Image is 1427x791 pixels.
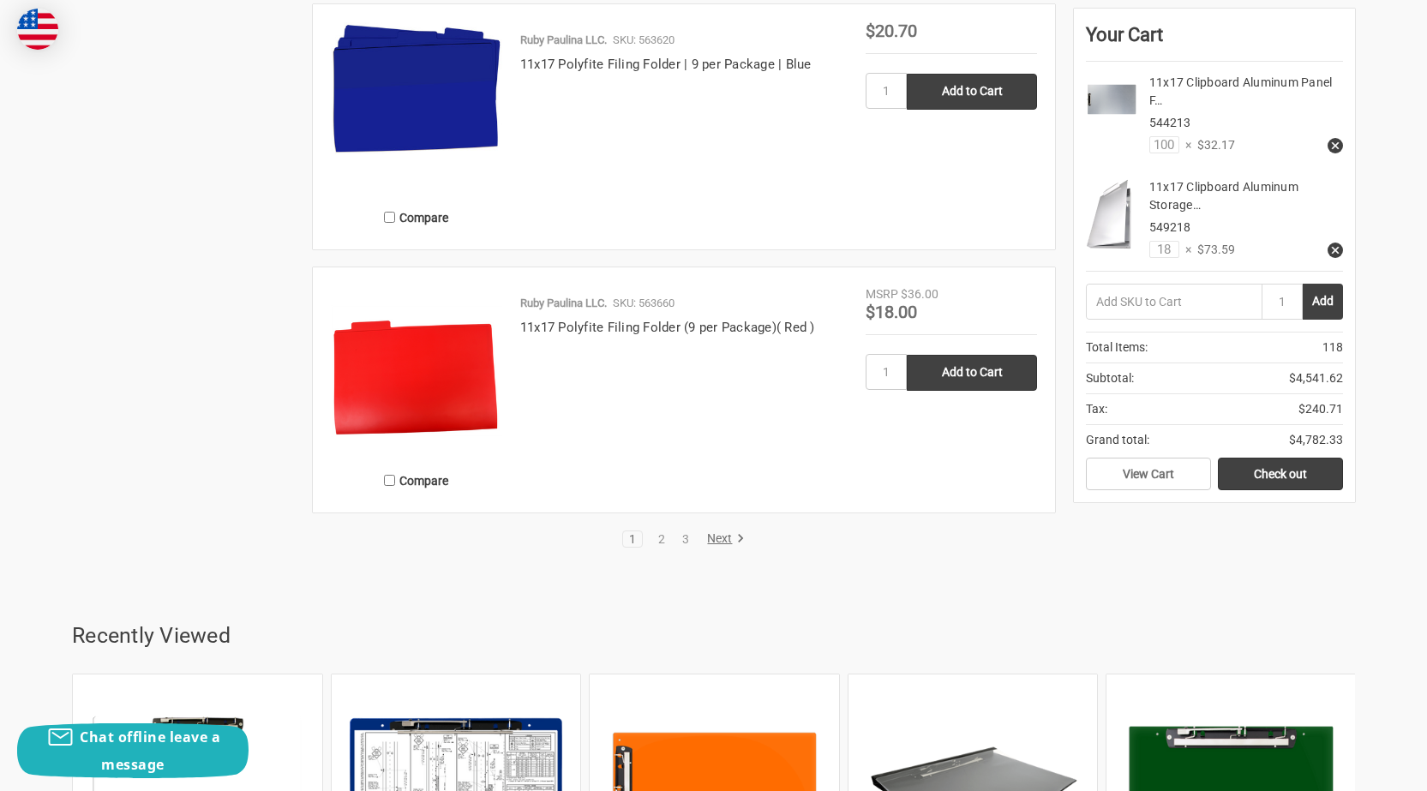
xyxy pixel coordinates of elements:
span: × [1179,136,1191,154]
button: Add [1303,284,1343,320]
div: MSRP [866,285,898,303]
a: Check out [1218,458,1343,490]
a: 11x17 Polyfite Filing Folder | 9 per Package | Blue [520,57,812,72]
span: $4,541.62 [1289,369,1343,387]
a: 11x17 Polyfite Filing Folder (9 per Package)( Red ) [520,320,815,335]
span: × [1179,241,1191,259]
p: SKU: 563660 [613,295,675,312]
label: Compare [331,466,502,494]
a: 11x17 Clipboard Aluminum Panel F… [1149,75,1333,107]
input: Compare [384,212,395,223]
p: Ruby Paulina LLC. [520,295,607,312]
label: Compare [331,203,502,231]
img: 11x17 Clipboard Aluminum Storage Box Featuring a High Capacity Clip [1086,178,1137,251]
a: 11x17 Clipboard Aluminum Storage… [1149,180,1298,212]
span: $36.00 [901,287,938,301]
a: 1 [623,533,642,545]
span: Grand total: [1086,431,1149,449]
p: Ruby Paulina LLC. [520,32,607,49]
button: Chat offline leave a message [17,723,249,778]
a: View Cart [1086,458,1211,490]
input: Add to Cart [907,74,1037,110]
span: $18.00 [866,302,917,322]
img: duty and tax information for United States [17,9,58,50]
a: Next [701,531,745,547]
img: 11x17 Polyfite Filing Folder (9 per Package)( Red ) [331,285,502,457]
input: Add to Cart [907,355,1037,391]
input: Compare [384,475,395,486]
span: Tax: [1086,400,1107,418]
span: Chat offline leave a message [80,728,220,774]
div: Your Cart [1086,21,1343,62]
span: $4,782.33 [1289,431,1343,449]
span: 544213 [1149,116,1190,129]
input: Add SKU to Cart [1086,284,1262,320]
p: SKU: 563620 [613,32,675,49]
img: 11x17 Polyfite Filing Folder | 9 per Package | Blue [331,22,502,154]
a: 3 [676,533,695,545]
span: $73.59 [1191,241,1235,259]
span: $240.71 [1298,400,1343,418]
a: 11x17 Polyfite Filing Folder | 9 per Package | Blue [331,22,502,194]
span: 118 [1322,339,1343,357]
h2: Recently Viewed [72,620,1355,652]
span: 549218 [1149,220,1190,234]
span: $32.17 [1191,136,1235,154]
span: Subtotal: [1086,369,1134,387]
img: 11x17 Clipboard Aluminum Panel Featuring a Low Profile Clip [1086,74,1137,125]
span: $20.70 [866,21,917,41]
a: 2 [652,533,671,545]
span: Total Items: [1086,339,1148,357]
